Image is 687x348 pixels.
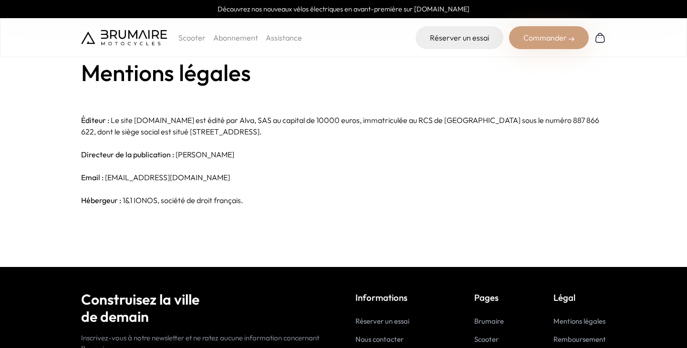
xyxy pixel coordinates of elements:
[553,335,606,344] a: Remboursement
[213,33,258,42] a: Abonnement
[355,335,404,344] a: Nous contacter
[553,317,605,326] a: Mentions légales
[81,291,332,325] h2: Construisez la ville de demain
[594,32,606,43] img: Panier
[81,195,121,205] strong: Hébergeur :
[509,26,589,49] div: Commander
[416,26,503,49] a: Réserver un essai
[178,32,206,43] p: Scooter
[81,173,104,182] strong: Email :
[553,291,606,304] p: Légal
[81,30,167,45] img: Brumaire Motocycles
[81,61,606,84] h1: Mentions légales
[474,317,504,326] a: Brumaire
[474,291,510,304] p: Pages
[355,317,409,326] a: Réserver un essai
[81,149,606,160] p: [PERSON_NAME]
[81,150,174,159] strong: Directeur de la publication :
[474,335,499,344] a: Scooter
[81,172,606,183] p: [EMAIL_ADDRESS][DOMAIN_NAME]
[81,194,606,206] p: 1&1 IONOS, société de droit français.
[569,36,574,42] img: right-arrow-2.png
[355,291,431,304] p: Informations
[81,115,109,125] strong: Éditeur :
[266,33,302,42] a: Assistance
[81,114,606,137] p: Le site [DOMAIN_NAME] est édité par Alva, SAS au capital de 10000 euros, immatriculée au RCS d...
